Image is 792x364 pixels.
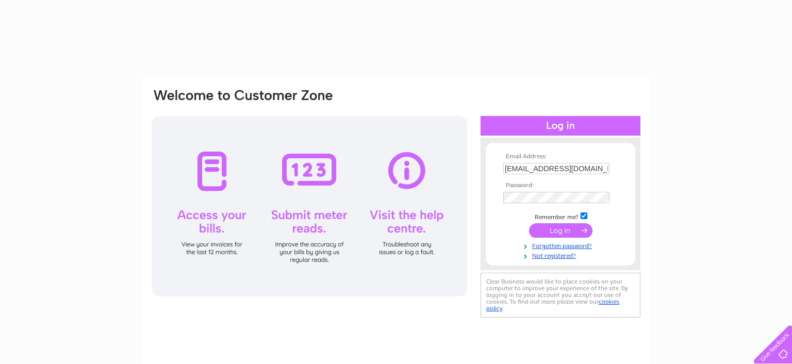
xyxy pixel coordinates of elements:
td: Remember me? [501,211,620,221]
input: Submit [529,223,592,238]
th: Email Address: [501,153,620,160]
th: Password: [501,182,620,189]
a: cookies policy [486,298,619,312]
a: Not registered? [503,250,620,260]
div: Clear Business would like to place cookies on your computer to improve your experience of the sit... [481,273,640,318]
a: Forgotten password? [503,240,620,250]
